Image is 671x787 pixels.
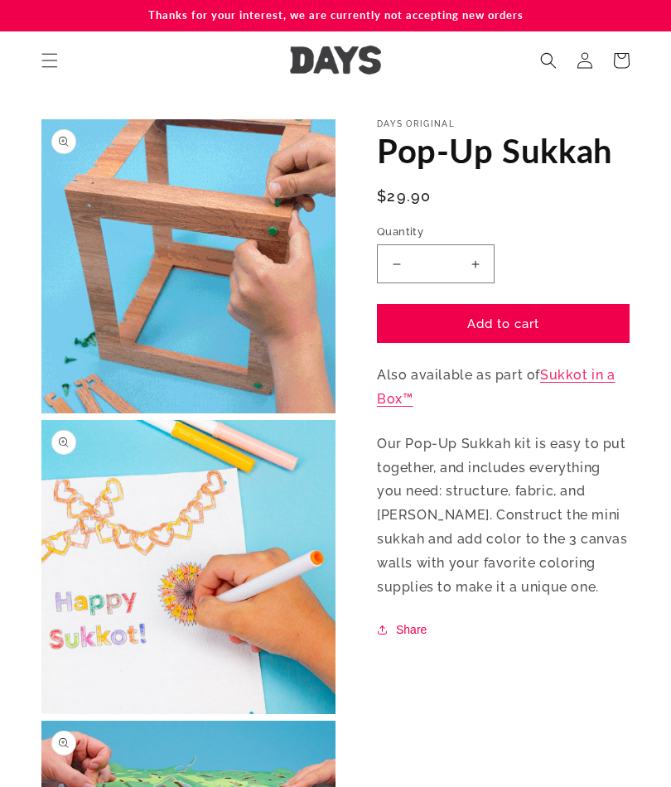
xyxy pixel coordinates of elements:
[377,224,630,240] label: Quantity
[290,46,381,75] img: Days United
[530,42,567,79] summary: Search
[377,119,630,640] div: Also available as part of
[377,432,630,600] p: Our Pop-Up Sukkah kit is easy to put together, and includes everything you need: structure, fabri...
[377,129,630,172] h1: Pop-Up Sukkah
[31,42,68,79] summary: Menu
[377,119,630,129] p: Days Original
[377,304,630,343] button: Add to cart
[377,620,432,640] button: Share
[377,185,432,207] span: $29.90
